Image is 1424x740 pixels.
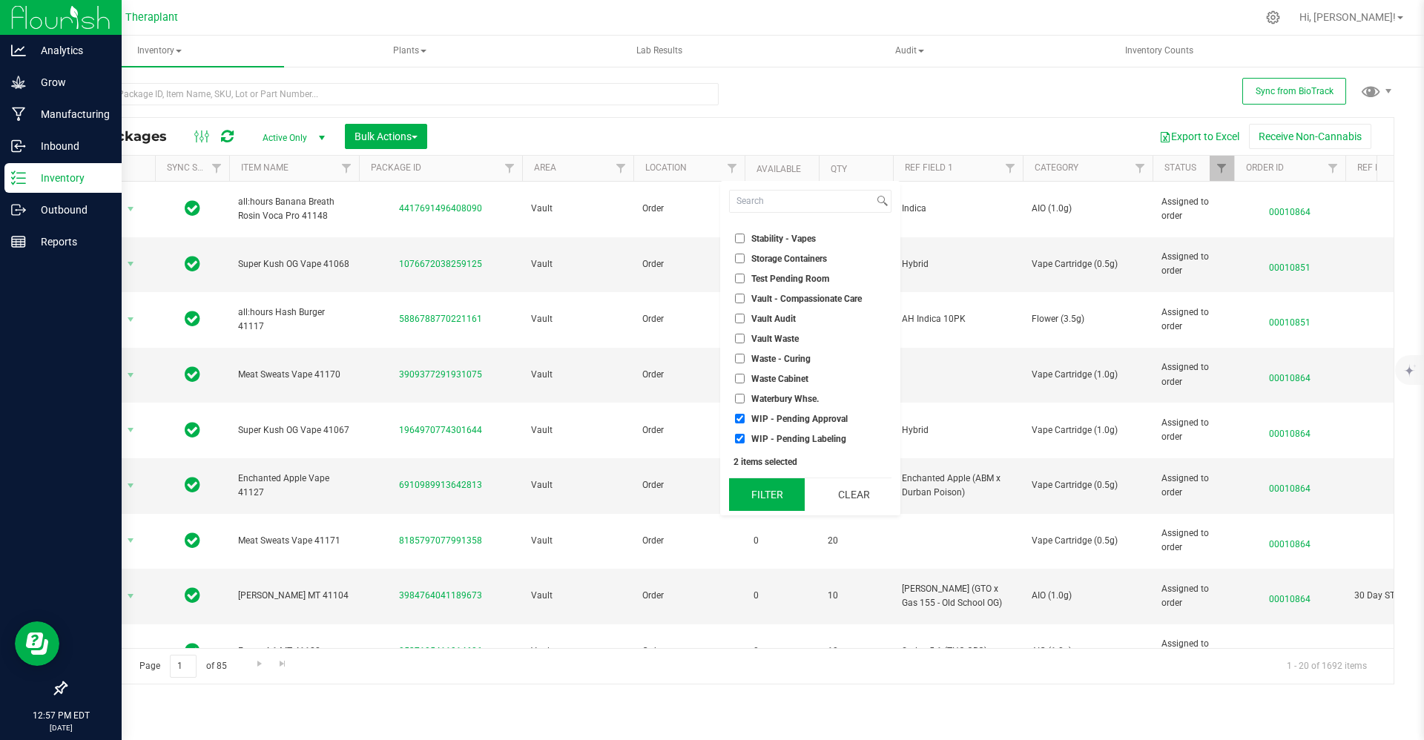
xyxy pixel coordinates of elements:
p: Inventory [26,169,115,187]
span: In Sync [185,198,200,219]
span: Meat Sweats Vape 41170 [238,368,350,382]
span: AIO (1.0g) [1032,202,1144,216]
span: 00010864 [1243,198,1336,219]
span: select [122,199,140,219]
span: Assigned to order [1161,416,1225,444]
a: Qty [831,164,847,174]
span: 00010864 [1243,364,1336,386]
input: Waterbury Whse. [735,394,745,403]
span: Vape Cartridge (1.0g) [1032,423,1144,437]
a: 1076672038259125 [399,259,482,269]
a: Go to the next page [248,655,270,675]
span: Vault [531,478,624,492]
input: Vault - Compassionate Care [735,294,745,303]
span: Enchanted Apple (ABM x Durban Poison) [902,472,1014,500]
span: Assigned to order [1161,582,1225,610]
input: Storage Containers [735,254,745,263]
span: In Sync [185,530,200,551]
input: Waste - Curing [735,354,745,363]
a: 8185797077991358 [399,535,482,546]
span: Flower (3.5g) [1032,312,1144,326]
span: Super Kush OG Vape 41067 [238,423,350,437]
a: Category [1035,162,1078,173]
span: Vault [531,644,624,658]
span: Inventory [36,36,284,67]
span: select [122,586,140,607]
span: 10 [828,589,884,603]
p: Analytics [26,42,115,59]
span: Assigned to order [1161,195,1225,223]
span: Vault - Compassionate Care [751,294,862,303]
input: Vault Audit [735,314,745,323]
span: 00010864 [1243,585,1336,607]
span: In Sync [185,475,200,495]
span: select [122,420,140,440]
input: Search [730,191,874,212]
a: Filter [1321,156,1345,181]
span: 00010864 [1243,530,1336,552]
span: 20 [828,534,884,548]
input: Vault Waste [735,334,745,343]
input: Test Pending Room [735,274,745,283]
span: Assigned to order [1161,526,1225,555]
span: Vault [531,312,624,326]
span: Assigned to order [1161,637,1225,665]
input: WIP - Pending Approval [735,414,745,423]
span: Order [642,478,736,492]
div: Manage settings [1264,10,1282,24]
span: select [122,365,140,386]
input: Waste Cabinet [735,374,745,383]
span: Order [642,312,736,326]
iframe: Resource center [15,621,59,666]
span: 10 [828,644,884,658]
span: Vault [531,368,624,382]
span: 0 [754,589,810,603]
span: Plants [286,36,533,66]
span: Sativa 5:1 (THC:CBG) [902,644,1014,658]
span: In Sync [185,308,200,329]
input: 1 [170,655,197,678]
span: Vault [531,534,624,548]
a: Lab Results [535,36,784,67]
span: AIO (1.0g) [1032,644,1144,658]
span: Indica [902,202,1014,216]
a: 0537105411914606 [399,646,482,656]
a: Filter [720,156,745,181]
span: Hybrid [902,423,1014,437]
a: Filter [334,156,359,181]
span: AH Indica 10PK [902,312,1014,326]
a: Filter [1210,156,1234,181]
span: Audit [786,36,1033,66]
a: Go to the last page [272,655,294,675]
inline-svg: Grow [11,75,26,90]
p: [DATE] [7,722,115,733]
span: select [122,254,140,274]
span: Waste Cabinet [751,374,808,383]
a: Package ID [371,162,421,173]
a: Filter [998,156,1023,181]
span: WIP - Pending Labeling [751,435,846,443]
a: Item Name [241,162,289,173]
a: Audit [785,36,1034,67]
span: Assigned to order [1161,305,1225,334]
span: Order [642,644,736,658]
span: all:hours Hash Burger 41117 [238,305,350,334]
inline-svg: Manufacturing [11,107,26,122]
span: Waste - Curing [751,354,811,363]
span: Inventory Counts [1105,44,1213,57]
a: 3984764041189673 [399,590,482,601]
span: Vault Waste [751,334,799,343]
span: AIO (1.0g) [1032,589,1144,603]
span: Enchanted Apple Vape 41127 [238,472,350,500]
a: 6910989913642813 [399,480,482,490]
a: 1964970774301644 [399,425,482,435]
span: Order [642,368,736,382]
inline-svg: Inbound [11,139,26,153]
span: Vape Cartridge (0.5g) [1032,257,1144,271]
p: 12:57 PM EDT [7,709,115,722]
span: Vault [531,257,624,271]
span: Order [642,202,736,216]
span: Test Pending Room [751,274,829,283]
p: Reports [26,233,115,251]
span: Waterbury Whse. [751,394,819,403]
